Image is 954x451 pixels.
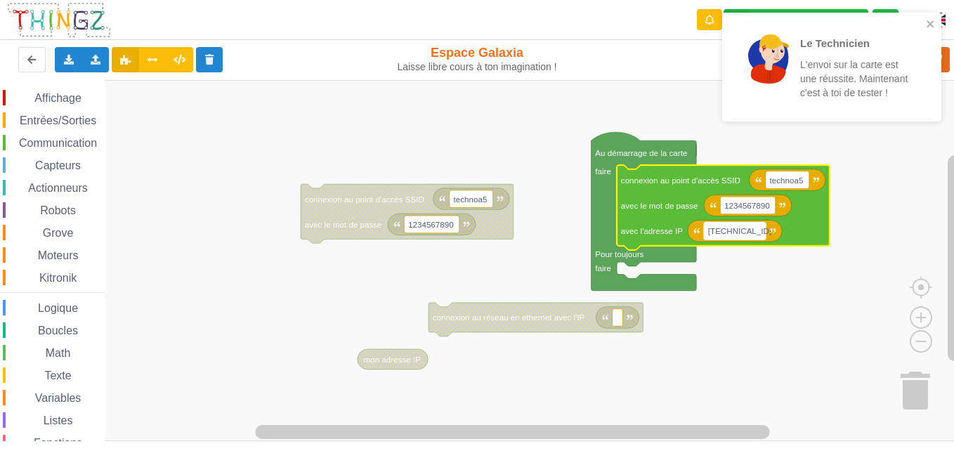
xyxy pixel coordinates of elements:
div: Laisse libre cours à ton imagination ! [396,61,558,73]
span: Capteurs [33,159,83,171]
span: Affichage [32,92,83,104]
span: Kitronik [37,272,79,284]
text: connexion au réseau en ethernet avec l'IP [433,313,585,322]
text: Pour toujours [595,249,643,259]
text: Au démarrage de la carte [595,148,687,157]
span: Entrées/Sorties [18,115,98,126]
img: thingz_logo.png [6,1,112,39]
p: Le Technicien [800,36,910,51]
text: faire [595,166,611,176]
div: Ta base fonctionne bien ! [724,9,868,31]
span: Robots [38,204,78,216]
span: Moteurs [36,249,81,261]
text: technoa5 [770,175,804,184]
span: Texte [42,370,73,381]
p: L'envoi sur la carte est une réussite. Maintenant c'est à toi de tester ! [800,58,910,100]
span: Actionneurs [26,182,90,194]
span: Math [44,347,73,359]
text: avec le mot de passe [621,201,698,210]
text: technoa5 [454,194,488,203]
span: Variables [33,392,84,404]
text: 1234567890 [724,201,770,210]
text: connexion au point d'accès SSID [621,175,740,184]
span: Communication [17,137,99,149]
text: connexion au point d'accès SSID [305,194,424,203]
button: close [926,18,936,32]
text: 1234567890 [408,220,454,229]
text: avec l'adresse IP [621,226,683,235]
span: Fonctions [32,437,84,449]
span: Logique [36,302,80,314]
text: avec le mot de passe [305,220,382,229]
text: mon adresse IP [364,355,422,364]
text: [TECHNICAL_ID] [708,226,771,235]
span: Boucles [36,325,80,336]
text: faire [595,263,611,273]
span: Listes [41,414,75,426]
span: Grove [41,227,76,239]
div: Espace Galaxia [396,45,558,73]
